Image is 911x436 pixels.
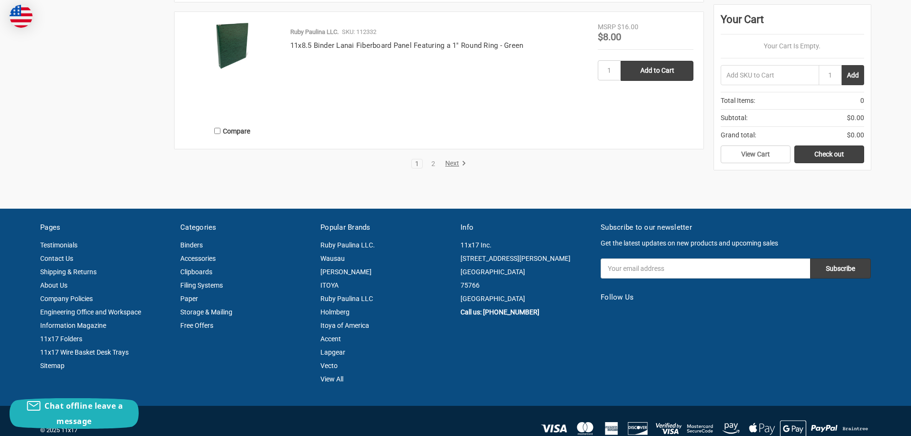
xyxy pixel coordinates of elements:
a: Next [442,159,466,168]
a: Binders [180,241,203,249]
a: [PERSON_NAME] [320,268,372,276]
a: Paper [180,295,198,302]
img: duty and tax information for United States [10,5,33,28]
a: 11x17 Folders [40,335,82,343]
a: Itoya of America [320,322,369,329]
span: $16.00 [617,23,638,31]
span: Grand total: [721,130,756,140]
a: Accent [320,335,341,343]
a: 11x17 Wire Basket Desk Trays [40,348,129,356]
a: 1 [412,160,422,167]
a: View Cart [721,145,790,164]
span: $0.00 [847,130,864,140]
a: Sitemap [40,362,65,369]
span: 0 [860,96,864,106]
span: $0.00 [847,113,864,123]
p: Ruby Paulina LLC. [290,27,339,37]
input: Add to Cart [621,61,693,81]
a: Wausau [320,255,345,262]
input: Add SKU to Cart [721,65,819,85]
div: Your Cart [721,11,864,34]
input: Subscribe [810,258,871,279]
a: View All [320,375,343,383]
span: Subtotal: [721,113,747,123]
a: Lapgear [320,348,345,356]
a: Vecto [320,362,338,369]
span: Chat offline leave a message [44,401,123,426]
address: 11x17 Inc. [STREET_ADDRESS][PERSON_NAME] [GEOGRAPHIC_DATA] 75766 [GEOGRAPHIC_DATA] [461,238,591,305]
p: Get the latest updates on new products and upcoming sales [601,238,871,248]
p: © 2025 11x17 [40,425,450,435]
a: Accessories [180,255,216,262]
a: 11x8.5 Binder Lanai Fiberboard Panel Featuring a 1" Round Ring - Green [290,41,524,50]
span: Total Items: [721,96,755,106]
h5: Subscribe to our newsletter [601,222,871,233]
input: Your email address [601,258,810,279]
a: Clipboards [180,268,212,276]
input: Compare [214,128,220,134]
span: $8.00 [598,31,621,43]
button: Chat offline leave a message [10,398,139,429]
a: Call us: [PHONE_NUMBER] [461,308,539,316]
a: Holmberg [320,308,350,316]
a: ITOYA [320,281,339,289]
h5: Popular Brands [320,222,450,233]
label: Compare [185,123,280,139]
button: Add [842,65,864,85]
a: Shipping & Returns [40,268,97,276]
div: MSRP [598,22,616,32]
a: Check out [794,145,864,164]
img: 11x8.5 Binder Lanai Fiberboard Panel Featuring a 1" Round Ring - Green [185,22,280,70]
a: 11x8.5 Binder Lanai Fiberboard Panel Featuring a 1" Round Ring - Green [185,22,280,118]
h5: Categories [180,222,310,233]
p: Your Cart Is Empty. [721,41,864,51]
a: Testimonials [40,241,77,249]
a: Company Policies [40,295,93,302]
a: 2 [428,160,439,167]
a: Free Offers [180,322,213,329]
a: Contact Us [40,255,73,262]
a: Filing Systems [180,281,223,289]
a: About Us [40,281,67,289]
a: Engineering Office and Workspace Information Magazine [40,308,141,329]
a: Ruby Paulina LLC. [320,241,375,249]
h5: Info [461,222,591,233]
h5: Follow Us [601,292,871,303]
p: SKU: 112332 [342,27,376,37]
a: Storage & Mailing [180,308,232,316]
a: Ruby Paulina LLC [320,295,373,302]
h5: Pages [40,222,170,233]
